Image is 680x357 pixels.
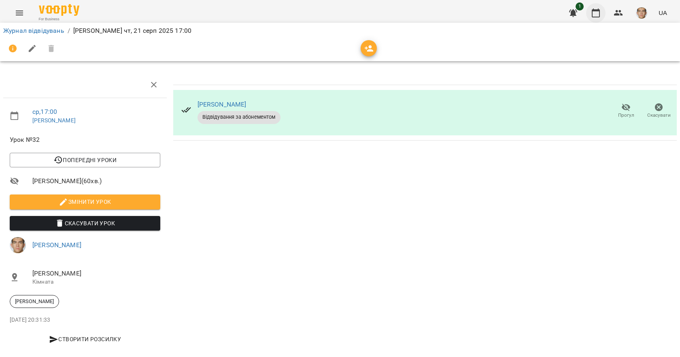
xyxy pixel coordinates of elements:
button: Скасувати Урок [10,216,160,231]
p: [DATE] 20:31:33 [10,316,160,324]
a: ср , 17:00 [32,108,57,115]
span: Прогул [618,112,634,119]
span: Відвідування за абонементом [198,113,280,121]
img: 290265f4fa403245e7fea1740f973bad.jpg [10,237,26,253]
button: UA [655,5,670,20]
span: Скасувати [647,112,671,119]
button: Menu [10,3,29,23]
button: Створити розсилку [10,332,160,346]
span: Скасувати Урок [16,218,154,228]
span: Змінити урок [16,197,154,207]
span: [PERSON_NAME] ( 60 хв. ) [32,176,160,186]
button: Прогул [610,100,642,122]
span: Попередні уроки [16,155,154,165]
nav: breadcrumb [3,26,677,36]
span: [PERSON_NAME] [10,298,59,305]
span: 1 [576,2,584,11]
span: For Business [39,17,79,22]
a: [PERSON_NAME] [32,241,81,249]
img: 290265f4fa403245e7fea1740f973bad.jpg [636,7,647,19]
a: [PERSON_NAME] [32,117,76,124]
span: UA [659,9,667,17]
span: Урок №32 [10,135,160,145]
p: [PERSON_NAME] чт, 21 серп 2025 17:00 [73,26,191,36]
span: Створити розсилку [13,334,157,344]
img: Voopty Logo [39,4,79,16]
p: Кімната [32,278,160,286]
span: [PERSON_NAME] [32,269,160,278]
div: [PERSON_NAME] [10,295,59,308]
button: Змінити урок [10,195,160,209]
li: / [68,26,70,36]
a: Журнал відвідувань [3,27,64,34]
a: [PERSON_NAME] [198,100,246,108]
button: Скасувати [642,100,675,122]
button: Попередні уроки [10,153,160,167]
